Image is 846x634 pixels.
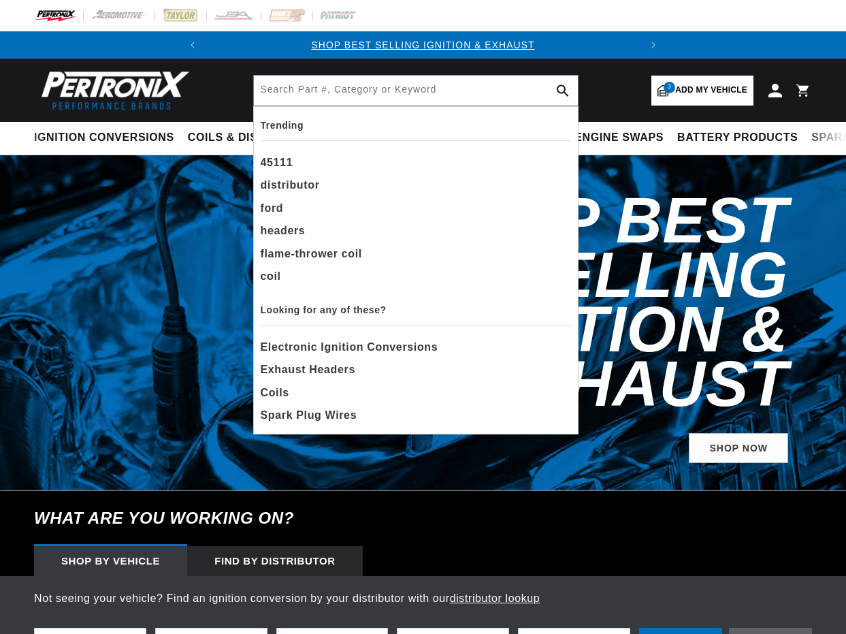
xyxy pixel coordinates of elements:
div: 45111 [261,151,571,174]
p: Not seeing your vehicle? Find an ignition conversion by your distributor with our [34,590,812,607]
div: ford [261,197,571,220]
div: 1 of 2 [206,37,639,52]
span: Add my vehicle [675,84,747,97]
span: Battery Products [677,131,798,145]
button: Translation missing: en.sections.announcements.previous_announcement [179,31,206,59]
div: Find by Distributor [187,546,363,576]
b: Trending [261,120,304,131]
span: Electronic Ignition Conversions [261,338,438,357]
img: Pertronix [34,67,191,114]
summary: Engine Swaps [568,122,670,154]
div: coil [261,265,571,288]
b: Looking for any of these? [261,304,387,315]
h2: Shop Best Selling Ignition & Exhaust [206,193,788,411]
a: SHOP NOW [689,433,788,464]
summary: Battery Products [670,122,804,154]
span: Engine Swaps [574,131,664,145]
summary: Coils & Distributors [181,122,331,154]
button: search button [548,76,578,106]
span: 3 [664,82,675,93]
a: SHOP BEST SELLING IGNITION & EXHAUST [311,39,534,50]
div: Announcement [206,37,639,52]
summary: Ignition Conversions [34,122,181,154]
span: Ignition Conversions [34,131,174,145]
span: Coils [261,383,289,402]
span: Exhaust Headers [261,360,355,379]
a: 3Add my vehicle [651,76,753,106]
input: Search Part #, Category or Keyword [254,76,578,106]
span: Coils & Distributors [188,131,325,145]
button: Translation missing: en.sections.announcements.next_announcement [640,31,667,59]
div: flame-thrower coil [261,242,571,266]
a: distributor lookup [450,592,540,604]
div: distributor [261,174,571,197]
span: Spark Plug Wires [261,406,357,425]
div: Shop by vehicle [34,546,187,576]
div: headers [261,219,571,242]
